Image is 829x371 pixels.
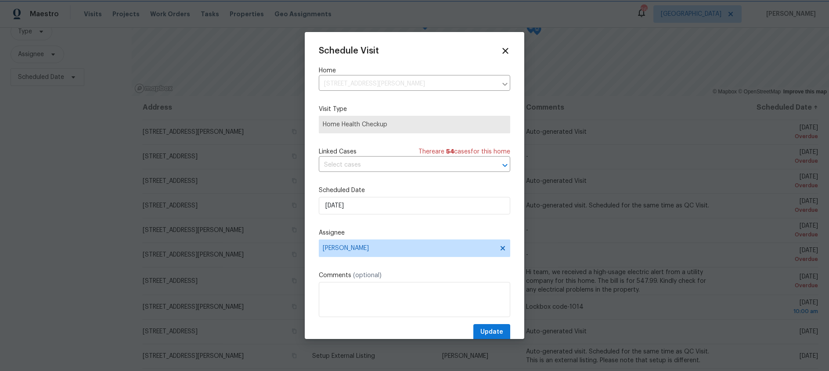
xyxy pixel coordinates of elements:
[473,324,510,340] button: Update
[319,105,510,114] label: Visit Type
[319,228,510,237] label: Assignee
[353,272,382,278] span: (optional)
[323,245,495,252] span: [PERSON_NAME]
[323,120,506,129] span: Home Health Checkup
[319,271,510,280] label: Comments
[418,147,510,156] span: There are case s for this home
[446,149,454,155] span: 54
[501,46,510,56] span: Close
[480,327,503,338] span: Update
[319,197,510,214] input: M/D/YYYY
[319,147,357,156] span: Linked Cases
[499,159,511,171] button: Open
[319,158,486,172] input: Select cases
[319,46,379,55] span: Schedule Visit
[319,186,510,195] label: Scheduled Date
[319,66,510,75] label: Home
[319,77,497,91] input: Enter in an address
